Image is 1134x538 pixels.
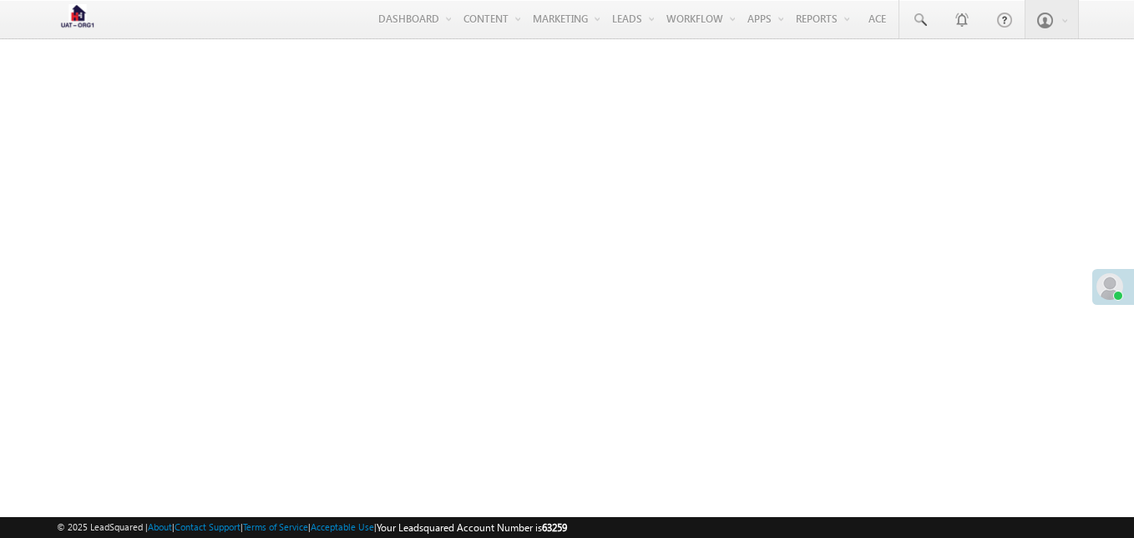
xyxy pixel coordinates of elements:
[57,4,99,33] img: Custom Logo
[377,521,567,534] span: Your Leadsquared Account Number is
[243,521,308,532] a: Terms of Service
[57,520,567,535] span: © 2025 LeadSquared | | | | |
[542,521,567,534] span: 63259
[311,521,374,532] a: Acceptable Use
[175,521,240,532] a: Contact Support
[148,521,172,532] a: About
